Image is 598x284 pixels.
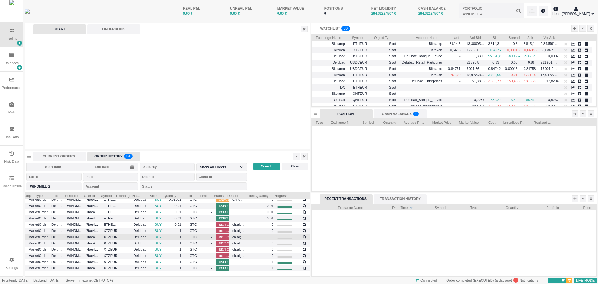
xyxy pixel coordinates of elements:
[524,48,537,52] span: 0,6498
[25,9,30,14] img: wyden_logotype_blue.svg
[349,96,367,103] span: QNTEUR
[8,110,15,115] div: Risk
[429,67,442,70] span: Bitstamp
[332,104,345,108] span: Delubac
[534,85,537,89] span: -
[185,233,197,241] span: GTC
[546,79,559,83] span: 17,8204
[104,265,117,272] span: XTZEUR
[374,194,427,204] div: TRANSACTION HISTORY
[104,258,117,266] span: XTZEUR
[349,90,367,97] span: QNTEUR
[459,3,524,18] input: WINDMILL-2
[154,204,162,208] span: BUY
[27,227,48,234] span: MarketOrder
[511,98,520,102] span: 3,42
[413,112,419,116] sup: 4
[261,164,273,169] span: Search
[454,204,478,210] span: Type
[349,34,363,40] span: Symbol
[183,6,217,11] div: REAL P&L
[417,204,446,210] span: Symbol
[185,202,197,209] span: GTC
[67,202,83,209] span: WINDMILL-2
[87,24,140,34] div: ORDERBOOK
[27,209,48,216] span: MarketOrder
[488,34,498,40] span: Bid
[507,104,520,108] span: 150,45
[76,165,79,170] span: ~
[87,152,140,161] div: ORDER HISTORY
[245,192,268,198] span: Filled Quantity
[541,73,561,77] span: 17,94727030
[404,54,442,58] span: Delubac_Banque_Privee
[185,215,197,222] span: GTC
[240,165,243,169] i: icon: down
[126,154,128,160] p: 3
[548,54,559,58] span: 0,0002
[232,240,246,247] span: ch.algotrader.entity.trade.algo.AlgoOrderValidationException: All candidates failed order validation
[185,196,197,203] span: GTC
[459,79,463,83] span: -
[185,258,197,266] span: GTC
[341,26,350,31] sup: 30
[516,92,520,95] span: -
[86,258,100,266] span: 7fae4ea7-b3db-4845-9d1e-e75a28fb625d
[183,12,193,15] span: 0,00 €
[558,85,559,89] span: -
[483,85,485,89] span: -
[86,183,132,190] div: Account
[104,227,117,234] span: XTZEUR
[86,265,100,272] span: 7fae4ea7-b3db-4845-9d1e-e75a28fb625d
[472,79,485,83] span: 51,8815
[25,34,310,149] iframe: advanced chart TradingView widget
[344,26,346,32] p: 3
[27,196,48,203] span: MarketOrder
[524,34,533,40] span: Ask
[116,192,141,198] span: Exchange Name
[230,12,240,15] span: 0,00 €
[232,221,246,228] span: ch.algotrader.entity.trade.algo.AlgoOrderValidationException: All candidates failed order validation
[488,79,503,83] span: 3 685,77
[371,96,396,103] span: Spot
[216,203,239,209] span: EXECUTED
[185,265,197,272] span: GTC
[22,192,43,198] span: Object Type
[546,104,559,108] span: 20,4971
[552,6,559,16] div: Help
[51,215,63,222] span: Delubac_Retail_Particulier-253.0
[332,79,345,83] span: Delubac
[86,215,100,222] span: 7fae4ea7-b3db-4845-9d1e-e75a28fb625d
[463,6,482,11] div: PORTFOLIO
[448,67,463,70] span: 0,84751
[33,152,86,161] div: CURRENT ORDERS
[524,79,539,83] span: 3 836,22
[334,48,345,52] span: Kraken
[459,98,463,102] span: -
[505,34,520,40] span: Spread
[51,252,63,259] span: Delubac_Retail_Particulier-241.0
[86,196,100,203] span: 7fae4ea7-b3db-4845-9d1e-e75a28fb625d
[526,98,537,102] span: 86,43
[196,173,247,181] input: Client Id
[467,48,491,52] span: 1 778,56825260
[185,240,197,247] span: GTC
[432,119,452,125] span: Market Price
[541,48,561,52] span: 50,68671060
[324,6,358,11] div: POSITIONS
[459,60,463,64] span: -
[331,119,354,125] span: Exchange Name
[86,240,100,247] span: 7fae4ea7-b3db-4845-9d1e-e75a28fb625d
[232,233,246,241] span: ch.algotrader.entity.trade.algo.AlgoOrderValidationException: All candidates failed order validation
[277,6,311,11] div: MARKET VALUE
[51,258,63,266] span: Delubac_Retail_Particulier-191.0
[320,26,340,31] div: WATCHLIST
[459,54,463,58] span: -
[488,67,503,70] span: 0,84742
[232,196,246,203] span: Child order validation failed: Validation failed for order=MarketOrderDTO{securityIdentity=Securi...
[104,240,117,247] span: XTZEUR
[86,221,100,228] span: 7fae4ea7-b3db-4845-9d1e-e75a28fb625d
[46,192,58,198] span: Int Id
[371,84,396,91] span: Spot
[185,221,197,228] span: GTC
